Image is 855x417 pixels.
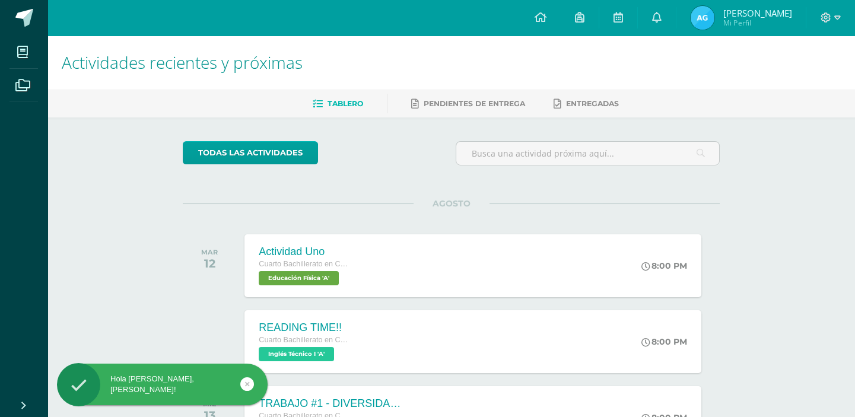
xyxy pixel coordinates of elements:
div: TRABAJO #1 - DIVERSIDAD CULTURAL [259,397,401,410]
div: 8:00 PM [641,336,687,347]
div: MAR [201,248,218,256]
div: 12 [201,256,218,270]
span: Cuarto Bachillerato en CCLL con Orientación en Diseño Gráfico [259,336,348,344]
span: Pendientes de entrega [424,99,525,108]
span: Entregadas [566,99,619,108]
span: Cuarto Bachillerato en CCLL con Orientación en Diseño Gráfico [259,260,348,268]
span: [PERSON_NAME] [723,7,792,19]
input: Busca una actividad próxima aquí... [456,142,719,165]
div: Actividad Uno [259,246,348,258]
span: Educación Física 'A' [259,271,339,285]
a: Entregadas [554,94,619,113]
span: AGOSTO [414,198,490,209]
a: todas las Actividades [183,141,318,164]
span: Actividades recientes y próximas [62,51,303,74]
div: 8:00 PM [641,260,687,271]
div: Hola [PERSON_NAME], [PERSON_NAME]! [57,374,268,395]
span: Inglés Técnico I 'A' [259,347,334,361]
span: Tablero [328,99,363,108]
span: Mi Perfil [723,18,792,28]
img: 75b8d2c87f4892803531c9d27c8f00eb.png [691,6,714,30]
div: READING TIME!! [259,321,348,334]
a: Tablero [313,94,363,113]
a: Pendientes de entrega [411,94,525,113]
